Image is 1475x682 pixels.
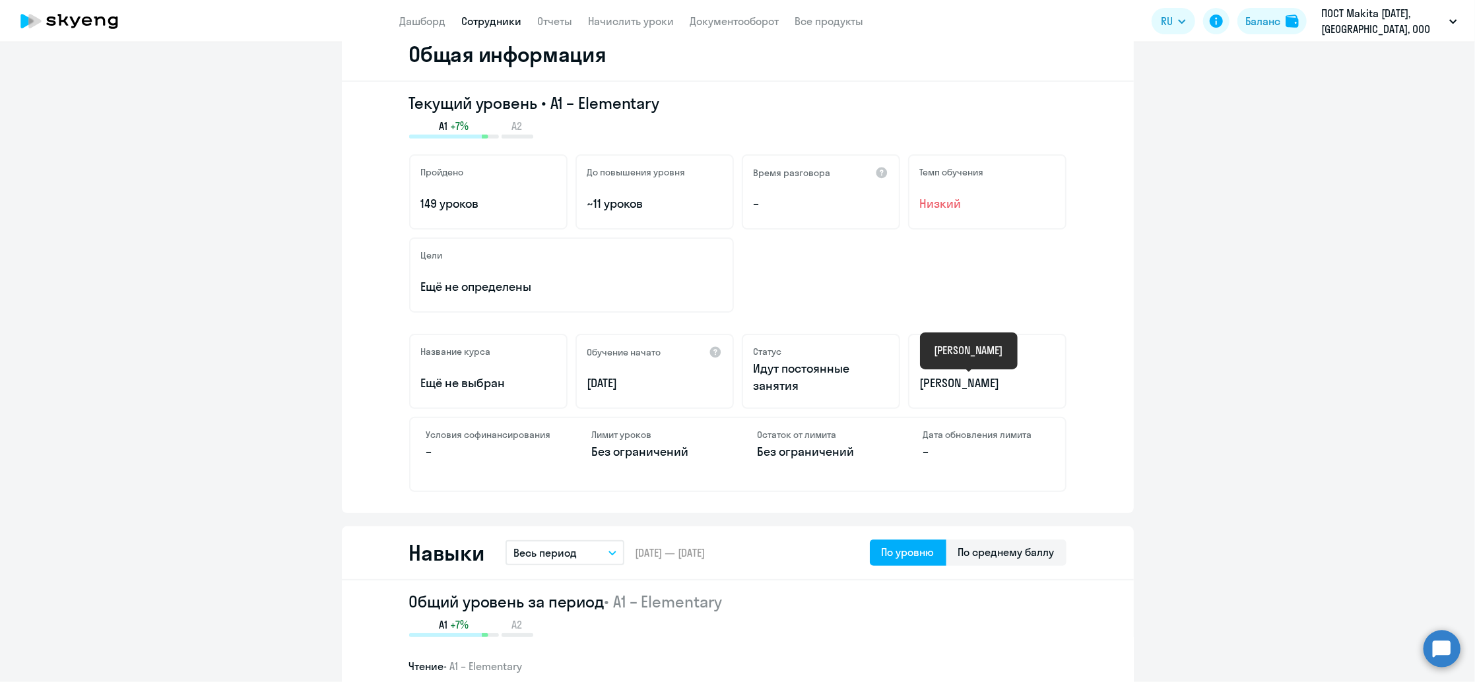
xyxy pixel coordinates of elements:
[409,658,1066,674] h3: Чтение
[421,278,722,295] p: Ещё не определены
[587,375,722,392] p: [DATE]
[758,429,884,441] h4: Остаток от лимита
[450,617,469,632] span: +7%
[409,591,1066,612] h2: Общий уровень за период
[426,429,552,441] h4: Условия софинансирования
[754,360,888,394] p: Идут постоянные занятия
[444,660,523,673] span: • A1 – Elementary
[958,544,1055,560] div: По среднему баллу
[795,15,864,28] a: Все продукты
[421,346,491,357] h5: Название курса
[462,15,522,28] a: Сотрудники
[1321,5,1444,37] p: ПОСТ Makita [DATE], [GEOGRAPHIC_DATA], ООО
[635,545,705,560] span: [DATE] — [DATE]
[587,166,686,178] h5: До повышения уровня
[920,375,1055,392] p: [PERSON_NAME]
[512,617,523,632] span: A2
[1152,8,1195,34] button: RU
[421,249,443,261] h5: Цели
[409,540,484,566] h2: Навыки
[920,166,984,178] h5: Темп обучения
[400,15,446,28] a: Дашборд
[439,119,447,133] span: A1
[592,443,718,460] p: Без ограничений
[934,342,1003,358] div: [PERSON_NAME]
[426,443,552,460] p: –
[1161,13,1173,29] span: RU
[538,15,573,28] a: Отчеты
[409,92,1066,113] h3: Текущий уровень • A1 – Elementary
[754,195,888,212] p: –
[1245,13,1280,29] div: Баланс
[587,346,661,358] h5: Обучение начато
[506,540,624,565] button: Весь период
[592,429,718,441] h4: Лимит уроков
[1315,5,1464,37] button: ПОСТ Makita [DATE], [GEOGRAPHIC_DATA], ООО
[421,166,464,178] h5: Пройдено
[754,167,831,179] h5: Время разговора
[450,119,469,133] span: +7%
[754,346,782,357] h5: Статус
[690,15,779,28] a: Документооборот
[1237,8,1307,34] button: Балансbalance
[409,41,606,67] h2: Общая информация
[421,375,556,392] p: Ещё не выбран
[758,443,884,460] p: Без ограничений
[513,545,577,561] p: Весь период
[882,544,934,560] div: По уровню
[920,195,1055,212] span: Низкий
[604,592,722,611] span: • A1 – Elementary
[589,15,674,28] a: Начислить уроки
[923,429,1049,441] h4: Дата обновления лимита
[512,119,523,133] span: A2
[421,195,556,212] p: 149 уроков
[923,443,1049,460] p: –
[587,195,722,212] p: ~11 уроков
[1286,15,1299,28] img: balance
[439,617,447,632] span: A1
